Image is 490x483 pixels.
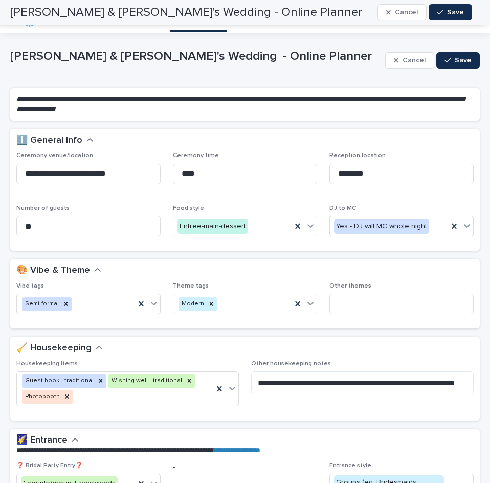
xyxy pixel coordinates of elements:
div: Entree-main-dessert [177,219,248,234]
span: Theme tags [173,283,209,289]
div: Guest book - traditional [22,374,95,388]
span: Other housekeeping notes [251,361,331,367]
button: Save [436,52,480,69]
div: Photobooth [22,390,61,404]
button: 🧹 Housekeeping [16,343,103,354]
span: Other themes [329,283,371,289]
div: Wishing well - traditional [108,374,184,388]
button: ℹ️ General Info [16,135,94,146]
p: [PERSON_NAME] & [PERSON_NAME]'s Wedding - Online Planner [10,49,381,64]
h2: 🧹 Housekeeping [16,343,92,354]
span: ❓ Bridal Party Entry❓ [16,463,83,469]
span: DJ to MC [329,205,356,211]
span: Ceremony venue/location [16,152,93,159]
span: Vibe tags [16,283,44,289]
p: - [173,462,317,473]
span: Number of guests [16,205,70,211]
span: Cancel [403,57,426,64]
span: Housekeeping items [16,361,78,367]
div: Yes - DJ will MC whole night [334,219,429,234]
div: Modern [179,297,206,311]
h2: 🌠 Entrance [16,435,68,446]
div: Semi-formal [22,297,60,311]
span: Entrance style [329,463,371,469]
h2: 🎨 Vibe & Theme [16,265,90,276]
button: Cancel [385,52,434,69]
span: Reception location [329,152,386,159]
span: Ceremony time [173,152,219,159]
span: Save [455,57,472,64]
span: Food style [173,205,204,211]
button: 🎨 Vibe & Theme [16,265,101,276]
button: 🌠 Entrance [16,435,79,446]
h2: ℹ️ General Info [16,135,82,146]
